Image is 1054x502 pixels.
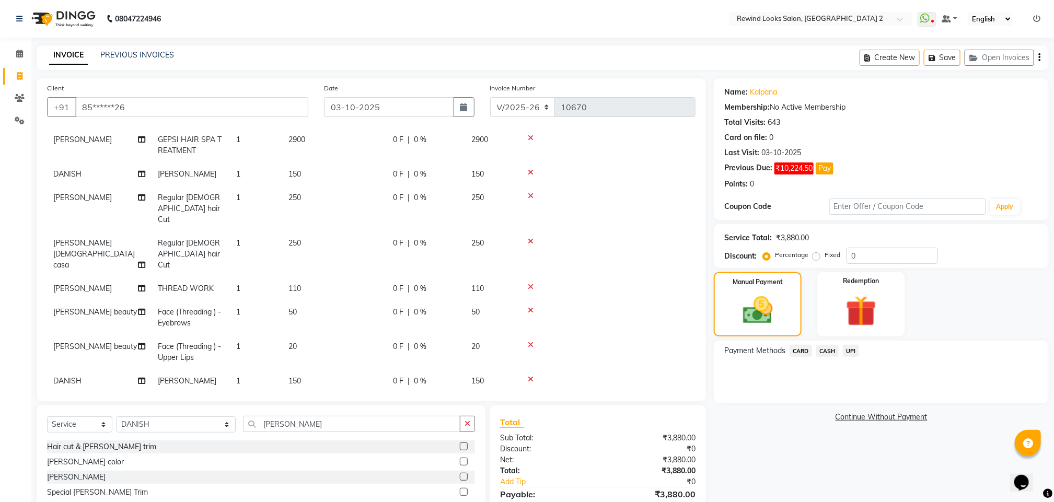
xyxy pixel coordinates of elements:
div: 0 [750,179,754,190]
span: ₹10,224.50 [774,162,814,174]
img: _gift.svg [836,292,886,330]
button: Pay [816,162,833,174]
span: 150 [288,376,301,386]
span: GEPSI HAIR SPA TREATMENT [158,135,222,155]
span: CARD [790,345,812,357]
span: 1 [236,135,240,144]
b: 08047224946 [115,4,161,33]
div: ₹0 [616,476,703,487]
span: 2900 [288,135,305,144]
span: [PERSON_NAME] beauty [53,307,137,317]
span: 250 [471,238,484,248]
a: PREVIOUS INVOICES [100,50,174,60]
img: _cash.svg [734,293,782,328]
span: 250 [288,193,301,202]
label: Manual Payment [733,277,783,287]
div: 643 [768,117,780,128]
span: THREAD WORK [158,284,214,293]
input: Enter Offer / Coupon Code [829,199,986,215]
a: Continue Without Payment [716,412,1047,423]
span: 2900 [471,135,488,144]
span: 0 F [393,192,403,203]
span: 110 [471,284,484,293]
label: Redemption [843,276,879,286]
span: Face (Threading ) - Eyebrows [158,307,221,328]
span: CASH [816,345,839,357]
a: Add Tip [492,476,616,487]
span: [PERSON_NAME] beauty [53,342,137,351]
div: Payable: [492,488,598,500]
label: Percentage [775,250,808,260]
span: | [408,169,410,180]
span: 0 F [393,134,403,145]
div: Coupon Code [724,201,829,212]
span: 20 [471,342,480,351]
button: Open Invoices [965,50,1034,66]
label: Date [324,84,338,93]
span: 0 % [414,169,426,180]
span: | [408,134,410,145]
span: 1 [236,169,240,179]
span: 0 F [393,169,403,180]
div: 03-10-2025 [761,147,801,158]
span: 250 [471,193,484,202]
span: | [408,376,410,387]
span: Regular [DEMOGRAPHIC_DATA] hair Cut [158,238,220,270]
span: 1 [236,193,240,202]
span: 1 [236,238,240,248]
span: [PERSON_NAME] [53,284,112,293]
span: | [408,192,410,203]
input: Search or Scan [244,416,461,432]
div: ₹3,880.00 [598,488,703,500]
div: Card on file: [724,132,767,143]
span: | [408,238,410,249]
span: 0 % [414,134,426,145]
span: 0 % [414,376,426,387]
span: 150 [288,169,301,179]
span: [PERSON_NAME] [158,169,216,179]
div: Last Visit: [724,147,759,158]
span: UPI [843,345,859,357]
div: 0 [769,132,773,143]
span: 0 % [414,341,426,352]
div: ₹0 [598,443,703,454]
span: DANISH [53,376,82,386]
span: [PERSON_NAME] [53,193,112,202]
div: Hair cut & [PERSON_NAME] trim [47,441,156,452]
span: 1 [236,342,240,351]
span: | [408,307,410,318]
div: Total: [492,465,598,476]
button: Create New [860,50,920,66]
div: Points: [724,179,748,190]
input: Search by Name/Mobile/Email/Code [75,97,308,117]
span: 50 [471,307,480,317]
span: 0 F [393,376,403,387]
span: 0 F [393,341,403,352]
div: Discount: [724,251,757,262]
img: logo [27,4,98,33]
span: 0 % [414,192,426,203]
div: [PERSON_NAME] [47,472,106,483]
span: 0 F [393,283,403,294]
div: Net: [492,454,598,465]
span: Total [500,417,524,428]
span: Face (Threading ) - Upper Lips [158,342,221,362]
div: [PERSON_NAME] color [47,457,124,468]
span: 0 F [393,307,403,318]
span: 20 [288,342,297,351]
div: Total Visits: [724,117,766,128]
label: Client [47,84,64,93]
span: 250 [288,238,301,248]
div: Discount: [492,443,598,454]
div: Previous Due: [724,162,772,174]
span: 1 [236,284,240,293]
div: Membership: [724,102,770,113]
span: 0 % [414,307,426,318]
span: 110 [288,284,301,293]
span: 0 F [393,238,403,249]
span: Regular [DEMOGRAPHIC_DATA] hair Cut [158,193,220,224]
button: Apply [990,199,1020,215]
span: [PERSON_NAME] [53,135,112,144]
div: Sub Total: [492,433,598,443]
span: 1 [236,307,240,317]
